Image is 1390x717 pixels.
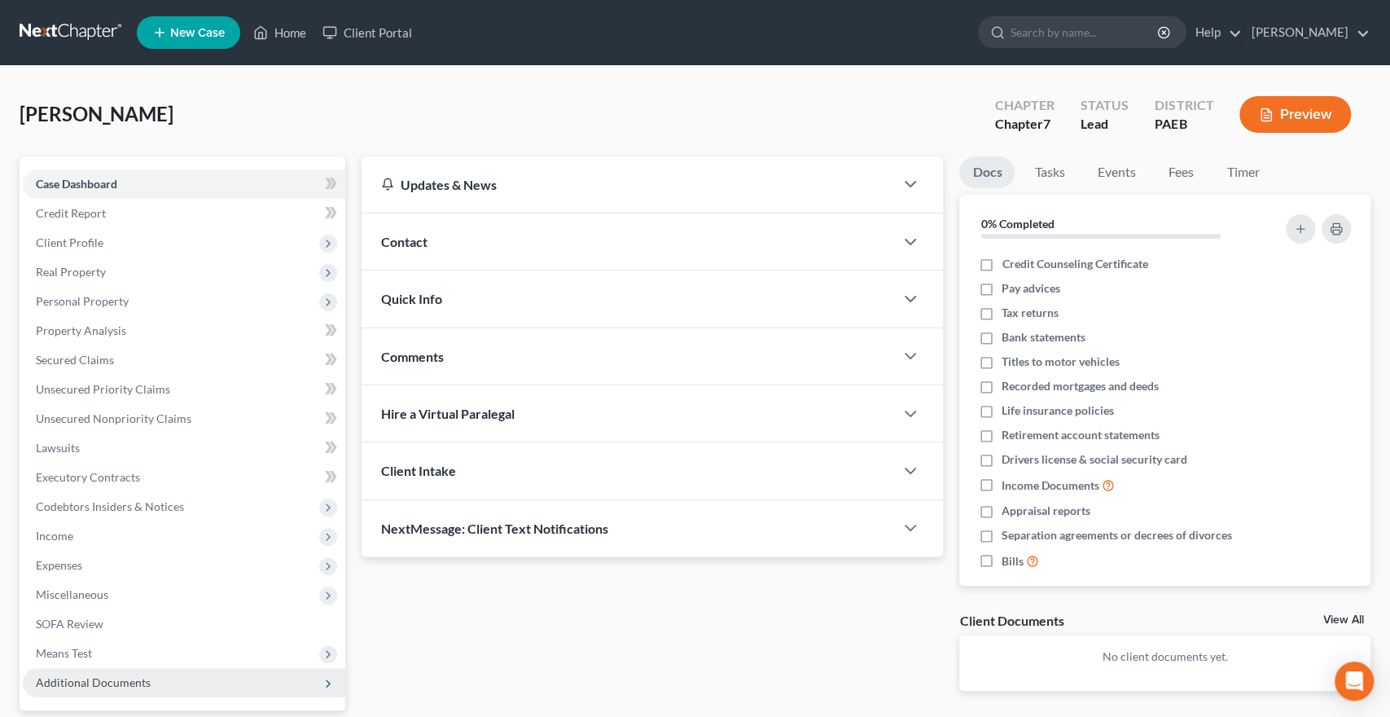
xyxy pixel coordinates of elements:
[1002,378,1159,394] span: Recorded mortgages and deeds
[1155,115,1213,134] div: PAEB
[381,521,608,536] span: NextMessage: Client Text Notifications
[1084,156,1148,188] a: Events
[972,649,1357,665] p: No client documents yet.
[1213,156,1272,188] a: Timer
[1187,18,1242,47] a: Help
[23,609,345,639] a: SOFA Review
[1155,96,1213,115] div: District
[1021,156,1077,188] a: Tasks
[36,646,92,660] span: Means Test
[1002,402,1114,419] span: Life insurance policies
[980,217,1054,231] strong: 0% Completed
[1335,662,1374,701] div: Open Intercom Messenger
[170,27,225,39] span: New Case
[1011,17,1160,47] input: Search by name...
[23,345,345,375] a: Secured Claims
[381,349,444,364] span: Comments
[1002,553,1024,570] span: Bills
[381,463,456,478] span: Client Intake
[36,411,191,425] span: Unsecured Nonpriority Claims
[381,234,428,249] span: Contact
[36,265,106,279] span: Real Property
[36,675,151,689] span: Additional Documents
[36,529,73,543] span: Income
[1002,329,1085,345] span: Bank statements
[1002,451,1187,468] span: Drivers license & social security card
[36,382,170,396] span: Unsecured Priority Claims
[23,199,345,228] a: Credit Report
[36,177,117,191] span: Case Dashboard
[381,176,875,193] div: Updates & News
[1002,280,1060,297] span: Pay advices
[36,617,103,631] span: SOFA Review
[36,294,129,308] span: Personal Property
[1002,477,1099,494] span: Income Documents
[36,558,82,572] span: Expenses
[36,206,106,220] span: Credit Report
[20,102,173,125] span: [PERSON_NAME]
[1043,116,1050,131] span: 7
[1002,427,1160,443] span: Retirement account statements
[381,291,442,306] span: Quick Info
[995,115,1055,134] div: Chapter
[23,316,345,345] a: Property Analysis
[245,18,314,47] a: Home
[36,470,140,484] span: Executory Contracts
[23,169,345,199] a: Case Dashboard
[23,375,345,404] a: Unsecured Priority Claims
[1081,96,1129,115] div: Status
[1002,354,1120,370] span: Titles to motor vehicles
[959,612,1063,629] div: Client Documents
[1002,527,1232,543] span: Separation agreements or decrees of divorces
[1002,256,1147,272] span: Credit Counseling Certificate
[36,499,184,513] span: Codebtors Insiders & Notices
[36,353,114,367] span: Secured Claims
[36,587,108,601] span: Miscellaneous
[36,441,80,455] span: Lawsuits
[1002,503,1090,519] span: Appraisal reports
[1323,614,1364,626] a: View All
[1239,96,1351,133] button: Preview
[23,404,345,433] a: Unsecured Nonpriority Claims
[36,235,103,249] span: Client Profile
[995,96,1055,115] div: Chapter
[23,463,345,492] a: Executory Contracts
[314,18,420,47] a: Client Portal
[36,323,126,337] span: Property Analysis
[1002,305,1059,321] span: Tax returns
[1081,115,1129,134] div: Lead
[23,433,345,463] a: Lawsuits
[381,406,515,421] span: Hire a Virtual Paralegal
[1155,156,1207,188] a: Fees
[959,156,1015,188] a: Docs
[1243,18,1370,47] a: [PERSON_NAME]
